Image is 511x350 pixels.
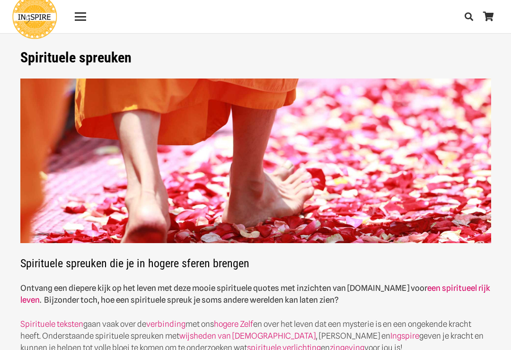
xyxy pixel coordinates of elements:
a: wijsheden van [DEMOGRAPHIC_DATA] [179,331,316,341]
img: Prachtige spirituele spreuken over het Leven en Spirituele groei van Ingspire.nl [20,79,491,244]
a: Menu [68,11,92,22]
a: Zoeken [459,5,478,28]
a: verbinding [146,319,185,329]
h1: Spirituele spreuken [20,49,491,66]
strong: Ontvang een diepere kijk op het leven met deze mooie spirituele quotes met inzichten van [DOMAIN_... [20,283,490,305]
h2: Spirituele spreuken die je in hogere sferen brengen [20,79,491,271]
a: Ingspire [390,331,419,341]
a: hogere Zelf [214,319,253,329]
a: Spirituele teksten [20,319,83,329]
